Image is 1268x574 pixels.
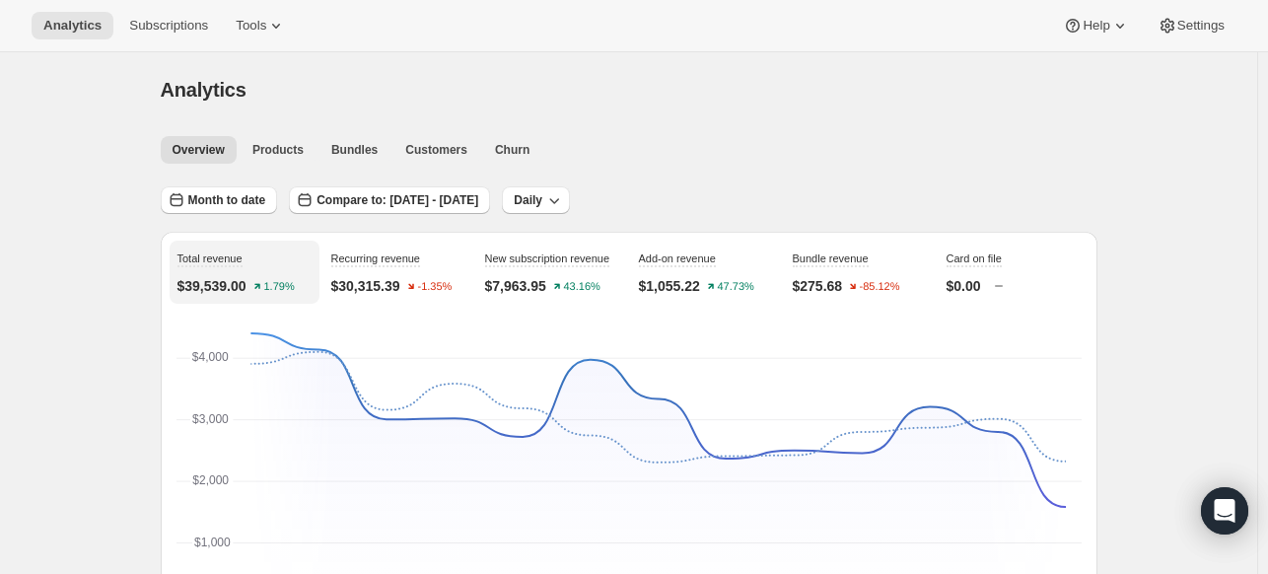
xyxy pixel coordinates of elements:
[717,281,754,293] text: 47.73%
[417,281,452,293] text: -1.35%
[502,186,570,214] button: Daily
[188,192,266,208] span: Month to date
[331,276,400,296] p: $30,315.39
[129,18,208,34] span: Subscriptions
[405,142,467,158] span: Customers
[263,281,294,293] text: 1.79%
[947,252,1002,264] span: Card on file
[639,276,700,296] p: $1,055.22
[289,186,490,214] button: Compare to: [DATE] - [DATE]
[192,473,229,487] text: $2,000
[161,79,247,101] span: Analytics
[1051,12,1141,39] button: Help
[117,12,220,39] button: Subscriptions
[793,252,869,264] span: Bundle revenue
[1083,18,1109,34] span: Help
[177,276,247,296] p: $39,539.00
[331,252,421,264] span: Recurring revenue
[563,281,600,293] text: 43.16%
[177,252,243,264] span: Total revenue
[1201,487,1248,535] div: Open Intercom Messenger
[32,12,113,39] button: Analytics
[191,350,228,364] text: $4,000
[639,252,716,264] span: Add-on revenue
[331,142,378,158] span: Bundles
[1146,12,1236,39] button: Settings
[793,276,843,296] p: $275.68
[173,142,225,158] span: Overview
[860,281,900,293] text: -85.12%
[485,252,610,264] span: New subscription revenue
[485,276,546,296] p: $7,963.95
[43,18,102,34] span: Analytics
[495,142,529,158] span: Churn
[236,18,266,34] span: Tools
[252,142,304,158] span: Products
[161,186,278,214] button: Month to date
[194,536,231,549] text: $1,000
[514,192,542,208] span: Daily
[947,276,981,296] p: $0.00
[192,412,229,426] text: $3,000
[317,192,478,208] span: Compare to: [DATE] - [DATE]
[1177,18,1225,34] span: Settings
[224,12,298,39] button: Tools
